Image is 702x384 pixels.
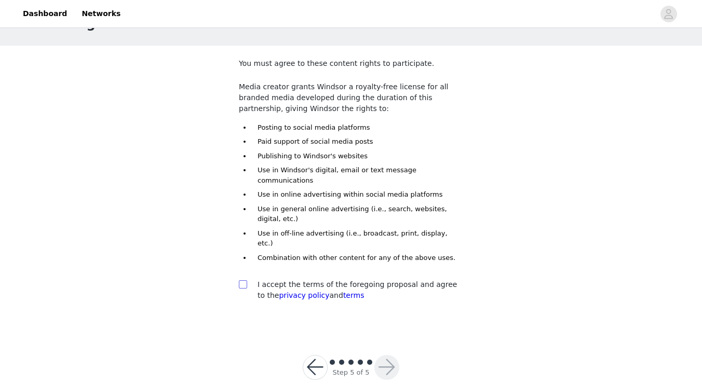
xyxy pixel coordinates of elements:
[332,367,369,378] div: Step 5 of 5
[251,189,463,200] li: Use in online advertising within social media platforms
[251,151,463,161] li: Publishing to Windsor's websites
[343,291,365,299] a: terms
[239,58,463,69] p: You must agree to these content rights to participate.
[251,136,463,147] li: Paid support of social media posts
[251,253,463,263] li: Combination with other content for any of the above uses.
[279,291,329,299] a: privacy policy
[251,122,463,133] li: Posting to social media platforms
[258,280,457,299] span: I accept the terms of the foregoing proposal and agree to the and
[251,204,463,224] li: Use in general online advertising (i.e., search, websites, digital, etc.)
[251,165,463,185] li: Use in Windsor's digital, email or text message communications
[251,228,463,249] li: Use in off-line advertising (i.e., broadcast, print, display, etc.)
[75,2,127,25] a: Networks
[239,81,463,114] p: Media creator grants Windsor a royalty-free license for all branded media developed during the du...
[17,2,73,25] a: Dashboard
[664,6,673,22] div: avatar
